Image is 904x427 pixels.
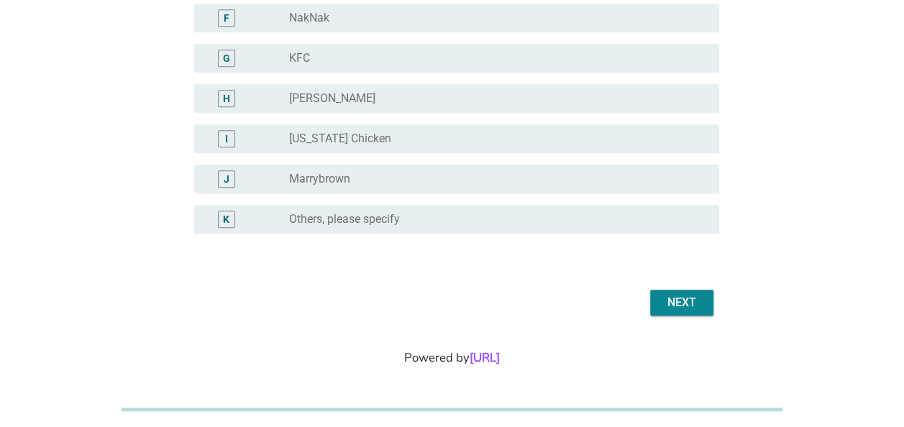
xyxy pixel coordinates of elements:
[289,132,391,146] label: [US_STATE] Chicken
[650,290,713,316] button: Next
[223,211,229,226] div: K
[289,51,310,65] label: KFC
[289,11,329,25] label: NakNak
[223,91,230,106] div: H
[225,131,228,146] div: I
[662,294,702,311] div: Next
[470,349,500,366] a: [URL]
[289,212,400,226] label: Others, please specify
[289,172,350,186] label: Marrybrown
[223,50,230,65] div: G
[17,349,887,367] div: Powered by
[224,10,229,25] div: F
[224,171,229,186] div: J
[289,91,375,106] label: [PERSON_NAME]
